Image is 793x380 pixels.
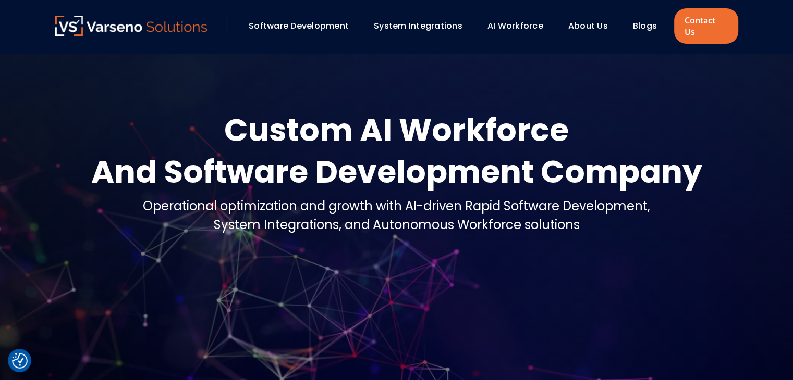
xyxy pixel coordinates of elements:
a: AI Workforce [487,20,543,32]
a: Contact Us [674,8,738,44]
a: Software Development [249,20,349,32]
div: And Software Development Company [91,151,702,193]
img: Revisit consent button [12,353,28,369]
div: Operational optimization and growth with AI-driven Rapid Software Development, [143,197,650,216]
div: System Integrations, and Autonomous Workforce solutions [143,216,650,234]
div: System Integrations [369,17,477,35]
a: System Integrations [374,20,462,32]
a: About Us [568,20,608,32]
div: AI Workforce [482,17,558,35]
div: Blogs [628,17,672,35]
div: About Us [563,17,623,35]
button: Cookie Settings [12,353,28,369]
img: Varseno Solutions – Product Engineering & IT Services [55,16,208,36]
div: Custom AI Workforce [91,109,702,151]
a: Blogs [633,20,657,32]
div: Software Development [243,17,363,35]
